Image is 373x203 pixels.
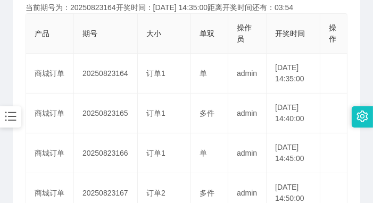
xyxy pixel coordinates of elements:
[200,69,207,78] span: 单
[237,23,252,43] span: 操作员
[357,111,368,122] i: 图标: setting
[200,109,214,117] span: 多件
[74,94,138,133] td: 20250823165
[146,109,165,117] span: 订单1
[200,149,207,157] span: 单
[267,133,320,173] td: [DATE] 14:45:00
[82,29,97,38] span: 期号
[146,29,161,38] span: 大小
[267,54,320,94] td: [DATE] 14:35:00
[146,189,165,197] span: 订单2
[275,29,305,38] span: 开奖时间
[26,2,347,13] div: 当前期号为：20250823164开奖时间：[DATE] 14:35:00距离开奖时间还有：03:54
[228,94,267,133] td: admin
[200,29,214,38] span: 单双
[26,94,74,133] td: 商城订单
[26,54,74,94] td: 商城订单
[267,94,320,133] td: [DATE] 14:40:00
[200,189,214,197] span: 多件
[4,109,18,123] i: 图标: bars
[329,23,336,43] span: 操作
[228,133,267,173] td: admin
[26,133,74,173] td: 商城订单
[74,54,138,94] td: 20250823164
[146,69,165,78] span: 订单1
[74,133,138,173] td: 20250823166
[228,54,267,94] td: admin
[35,29,49,38] span: 产品
[146,149,165,157] span: 订单1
